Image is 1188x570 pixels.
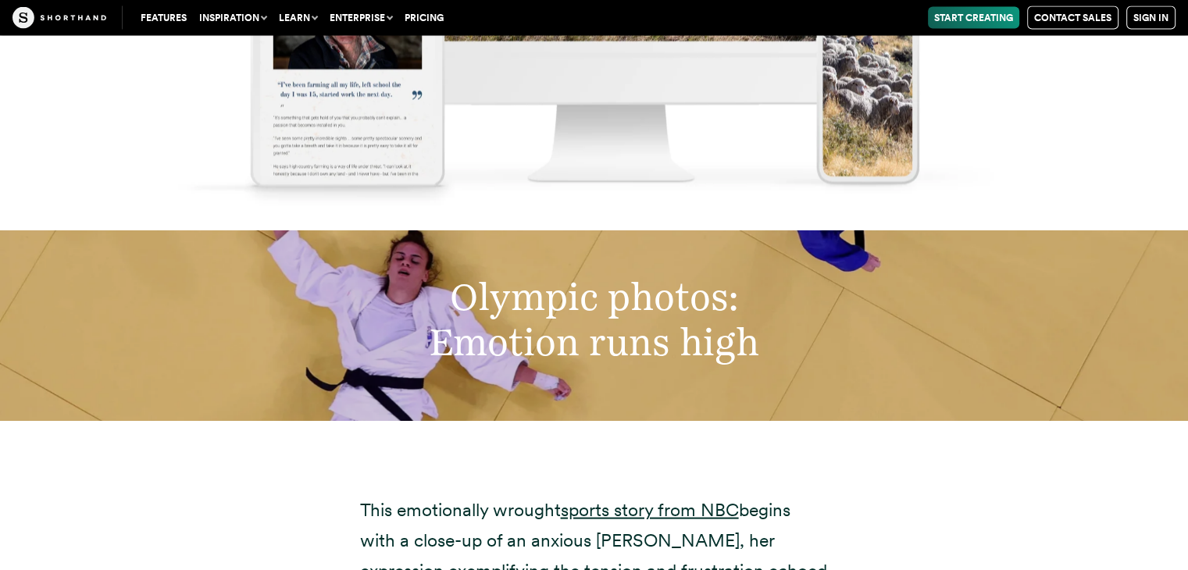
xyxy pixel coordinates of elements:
[273,7,323,29] button: Learn
[12,7,106,29] img: The Craft
[561,499,739,521] a: sports story from NBC
[1027,6,1118,30] a: Contact Sales
[152,274,1036,365] h2: Olympic photos: Emotion runs high
[928,7,1019,29] a: Start Creating
[398,7,450,29] a: Pricing
[193,7,273,29] button: Inspiration
[1126,6,1176,30] a: Sign in
[134,7,193,29] a: Features
[323,7,398,29] button: Enterprise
